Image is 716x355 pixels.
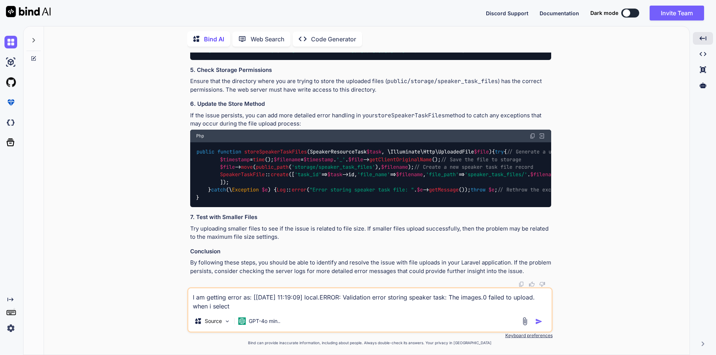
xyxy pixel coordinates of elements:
[190,225,551,241] p: Try uploading smaller files to see if the issue is related to file size. If smaller files upload ...
[274,156,301,163] span: $filename
[4,36,17,48] img: chat
[429,187,459,193] span: getMessage
[311,35,356,44] p: Code Generator
[187,340,553,346] p: Bind can provide inaccurate information, including about people. Always double-check its answers....
[310,187,414,193] span: "Error storing speaker task file: "
[292,187,307,193] span: error
[539,281,545,287] img: dislike
[374,112,445,119] code: storeSpeakerTaskFiles
[197,149,214,155] span: public
[190,213,551,222] h3: 7. Test with Smaller Files
[190,100,551,108] h3: 6. Update the Store Method
[224,318,230,324] img: Pick Models
[4,322,17,335] img: settings
[4,116,17,129] img: darkCloudIdeIcon
[650,6,704,20] button: Invite Team
[529,281,535,287] img: like
[253,156,265,163] span: time
[538,133,545,139] img: Open in Browser
[205,317,222,325] p: Source
[367,149,381,155] span: $task
[190,247,551,256] h3: Conclusion
[241,164,253,170] span: move
[196,133,204,139] span: Php
[204,35,224,44] p: Bind AI
[295,171,321,178] span: 'task_id'
[497,187,665,193] span: // Rethrow the exception to be handled in the controller
[310,149,489,155] span: SpeakerResourceTask , \Illuminate\Http\UploadedFile
[220,156,250,163] span: $timestamp
[217,149,241,155] span: function
[336,156,345,163] span: '_'
[387,77,498,85] code: public/storage/speaker_task_files
[381,164,408,170] span: $filename
[417,187,423,193] span: $e
[471,187,486,193] span: throw
[474,149,489,155] span: $file
[4,56,17,69] img: ai-studio
[6,6,51,17] img: Bind AI
[190,66,551,75] h3: 5. Check Storage Permissions
[190,259,551,275] p: By following these steps, you should be able to identify and resolve the issue with file uploads ...
[220,164,235,170] span: $file
[251,35,285,44] p: Web Search
[518,281,524,287] img: copy
[304,156,333,163] span: $timestamp
[369,156,432,163] span: getClientOriginalName
[4,96,17,109] img: premium
[271,171,289,178] span: create
[540,9,579,17] button: Documentation
[426,171,459,178] span: 'file_path'
[4,76,17,89] img: githubLight
[187,333,553,339] p: Keyboard preferences
[489,187,494,193] span: $e
[507,149,593,155] span: // Generate a unique filename
[486,10,528,16] span: Discord Support
[327,171,342,178] span: $task
[486,9,528,17] button: Discord Support
[465,171,527,178] span: 'speaker_task_files/'
[495,149,504,155] span: try
[232,187,259,193] span: Exception
[521,317,529,326] img: attachment
[590,9,618,17] span: Dark mode
[211,187,226,193] span: catch
[196,46,466,54] code: => , => ,
[348,156,363,163] span: $file
[357,171,390,178] span: 'file_name'
[540,10,579,16] span: Documentation
[244,149,307,155] span: storeSpeakerTaskFiles
[217,149,492,155] span: ( )
[256,164,289,170] span: public_path
[190,111,551,128] p: If the issue persists, you can add more detailed error handling in your method to catch any excep...
[188,288,552,311] textarea: I am getting error as: [[DATE] 11:19:09] local.ERROR: Validation error storing speaker task: The ...
[441,156,521,163] span: // Save the file to storage
[530,171,557,178] span: $filename
[530,133,536,139] img: copy
[277,187,286,193] span: Log
[249,317,280,325] p: GPT-4o min..
[262,187,268,193] span: $e
[414,164,533,170] span: // Create a new speaker task file record
[190,77,551,94] p: Ensure that the directory where you are trying to store the uploaded files ( ) has the correct pe...
[238,317,246,325] img: GPT-4o mini
[396,171,423,178] span: $filename
[292,164,375,170] span: 'storage/speaker_task_files'
[535,318,543,325] img: icon
[220,171,265,178] span: SpeakerTaskFile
